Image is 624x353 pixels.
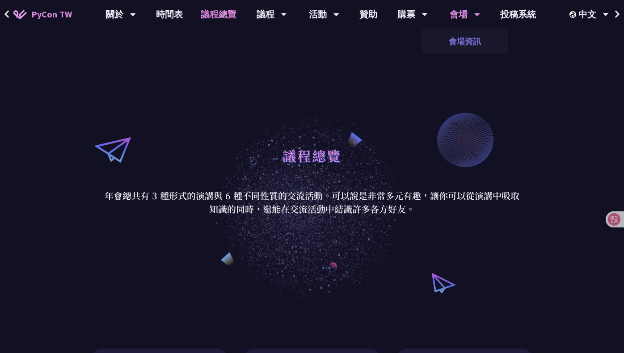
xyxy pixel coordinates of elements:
[31,8,72,21] span: PyCon TW
[282,142,342,169] h1: 議程總覽
[569,11,578,18] img: Locale Icon
[13,10,27,19] img: Home icon of PyCon TW 2025
[422,31,508,52] a: 會場資訊
[4,3,81,25] a: PyCon TW
[104,189,520,216] p: 年會總共有 3 種形式的演講與 6 種不同性質的交流活動。可以說是非常多元有趣，讓你可以從演講中吸取知識的同時，還能在交流活動中結識許多各方好友。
